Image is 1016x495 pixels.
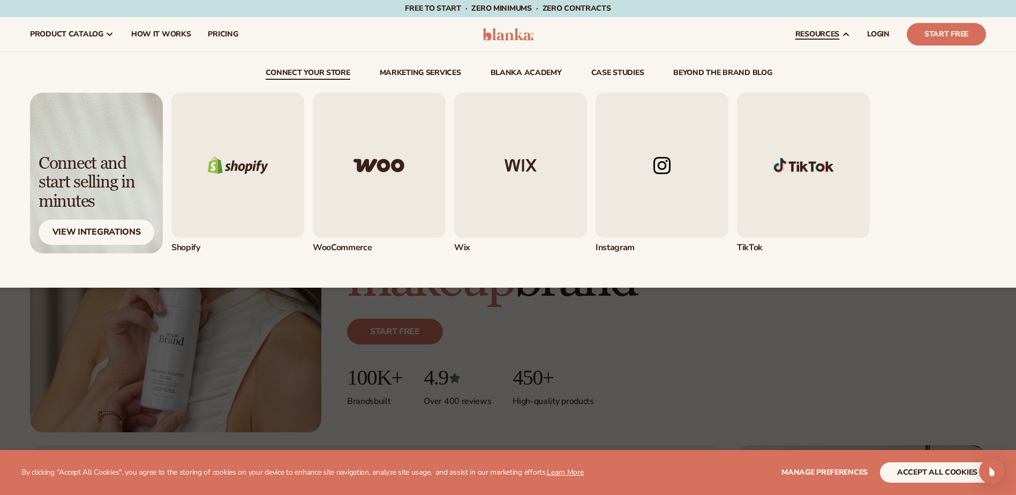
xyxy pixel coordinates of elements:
[123,17,200,51] a: How It Works
[596,242,728,253] div: Instagram
[547,467,583,477] a: Learn More
[171,93,304,253] a: Shopify logo. Shopify
[596,93,728,253] a: Instagram logo. Instagram
[737,93,870,238] img: Shopify Image 1
[171,242,304,253] div: Shopify
[21,468,584,477] p: By clicking "Accept All Cookies", you agree to the storing of cookies on your device to enhance s...
[454,93,587,253] div: 3 / 5
[596,93,728,238] img: Instagram logo.
[979,459,1005,484] div: Open Intercom Messenger
[907,23,986,46] a: Start Free
[405,3,611,13] span: Free to start · ZERO minimums · ZERO contracts
[867,30,890,39] span: LOGIN
[30,93,163,253] img: Light background with shadow.
[673,69,772,80] a: beyond the brand blog
[21,17,123,51] a: product catalog
[454,242,587,253] div: Wix
[39,220,154,245] div: View Integrations
[313,242,446,253] div: WooCommerce
[737,93,870,253] div: 5 / 5
[30,93,163,253] a: Light background with shadow. Connect and start selling in minutes View Integrations
[313,93,446,253] div: 2 / 5
[39,154,154,211] div: Connect and start selling in minutes
[171,93,304,238] img: Shopify logo.
[266,69,350,80] a: connect your store
[859,17,898,51] a: LOGIN
[454,93,587,253] a: Wix logo. Wix
[781,467,868,477] span: Manage preferences
[313,93,446,238] img: Woo commerce logo.
[30,30,103,39] span: product catalog
[491,69,562,80] a: Blanka Academy
[454,93,587,238] img: Wix logo.
[737,93,870,253] a: Shopify Image 1 TikTok
[787,17,859,51] a: resources
[380,69,461,80] a: Marketing services
[596,93,728,253] div: 4 / 5
[737,242,870,253] div: TikTok
[208,30,238,39] span: pricing
[781,462,868,483] button: Manage preferences
[131,30,191,39] span: How It Works
[199,17,246,51] a: pricing
[795,30,839,39] span: resources
[591,69,644,80] a: case studies
[483,28,533,41] img: logo
[880,462,995,483] button: accept all cookies
[171,93,304,253] div: 1 / 5
[313,93,446,253] a: Woo commerce logo. WooCommerce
